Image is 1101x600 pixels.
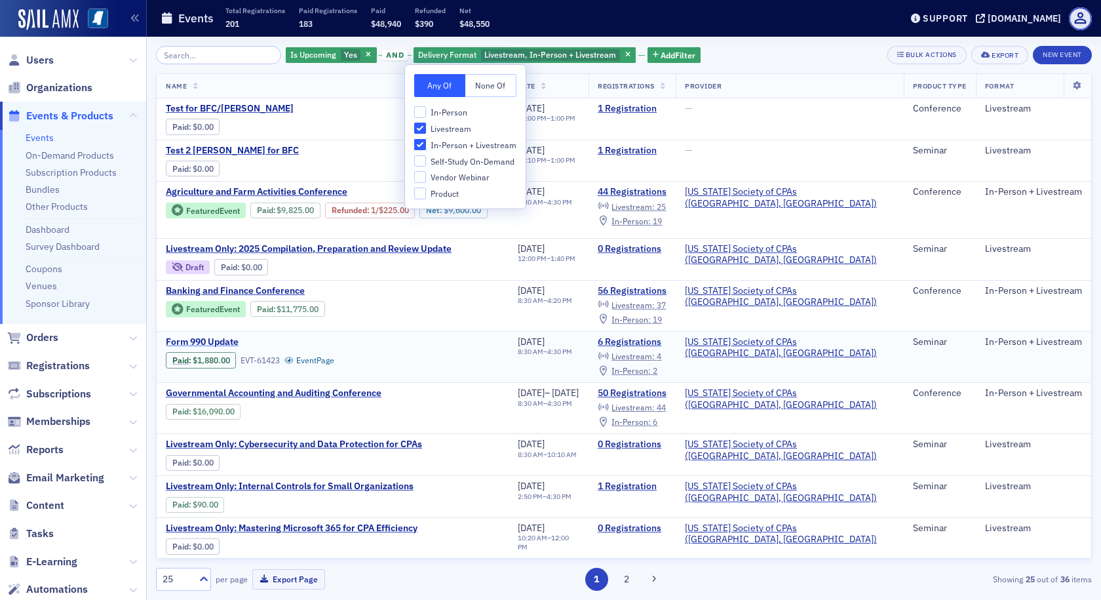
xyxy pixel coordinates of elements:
[193,122,214,132] span: $0.00
[615,568,638,591] button: 2
[518,492,571,501] div: –
[913,336,967,348] div: Seminar
[518,197,543,207] time: 8:30 AM
[414,74,465,97] button: Any Of
[252,569,325,590] button: Export Page
[913,439,967,450] div: Seminar
[426,205,444,215] span: Net :
[414,47,636,64] div: Livestream, In-Person + Livestream
[985,243,1082,255] div: Livestream
[661,49,695,61] span: Add Filter
[221,262,241,272] span: :
[166,103,386,115] a: Test for BFC/[PERSON_NAME]
[685,285,895,308] a: [US_STATE] Society of CPAs ([GEOGRAPHIC_DATA], [GEOGRAPHIC_DATA])
[598,81,655,90] span: Registrations
[26,53,54,68] span: Users
[431,188,459,199] span: Product
[518,450,577,459] div: –
[431,123,471,134] span: Livestream
[26,201,88,212] a: Other Products
[431,172,490,183] span: Vendor Webinar
[382,50,408,60] span: and
[7,471,104,485] a: Email Marketing
[325,203,415,218] div: Refunded: 47 - $982500
[611,416,651,427] span: In-Person :
[518,399,543,408] time: 8:30 AM
[647,47,701,64] button: AddFilter
[166,260,210,274] div: Draft
[923,12,968,24] div: Support
[166,538,220,554] div: Paid: 1 - $0
[166,145,386,157] a: Test 2 [PERSON_NAME] for BFC
[250,301,325,317] div: Paid: 62 - $1177500
[414,155,426,167] input: Self-Study On-Demand
[172,122,189,132] a: Paid
[7,387,91,401] a: Subscriptions
[186,306,240,313] div: Featured Event
[685,481,895,504] span: Mississippi Society of CPAs (Ridgeland, MS)
[985,481,1082,492] div: Livestream
[518,198,572,207] div: –
[26,167,117,178] a: Subscription Products
[166,203,246,219] div: Featured Event
[79,9,108,31] a: View Homepage
[550,155,575,165] time: 1:00 PM
[518,534,579,551] div: –
[685,243,895,266] span: Mississippi Society of CPAs (Ridgeland, MS)
[172,355,193,365] span: :
[518,388,579,399] div: –
[26,443,64,457] span: Reports
[465,74,516,97] button: None Of
[290,49,336,60] span: Is Upcoming
[163,572,191,586] div: 25
[216,573,248,585] label: per page
[414,171,516,183] label: Vendor Webinar
[611,365,651,376] span: In-Person :
[166,455,220,471] div: Paid: 0 - $0
[257,304,277,314] span: :
[7,53,54,68] a: Users
[598,243,666,255] a: 0 Registrations
[332,205,371,215] span: :
[26,263,62,275] a: Coupons
[598,145,666,157] a: 1 Registration
[685,102,692,114] span: —
[414,106,516,118] label: In-Person
[172,500,189,510] a: Paid
[976,14,1066,23] button: [DOMAIN_NAME]
[913,481,967,492] div: Seminar
[1069,7,1092,30] span: Profile
[1058,573,1072,585] strong: 36
[414,123,426,134] input: Livestream
[685,481,895,504] a: [US_STATE] Society of CPAs ([GEOGRAPHIC_DATA], [GEOGRAPHIC_DATA])
[611,300,655,310] span: Livestream :
[193,355,230,365] span: $1,880.00
[166,523,417,534] span: Livestream Only: Mastering Microsoft 365 for CPA Efficiency
[552,387,579,399] span: [DATE]
[685,285,895,308] span: Mississippi Society of CPAs (Ridgeland, MS)
[178,10,214,26] h1: Events
[547,197,572,207] time: 4:30 PM
[657,402,666,412] span: 44
[166,336,386,348] span: Form 990 Update
[419,203,487,218] div: Net: $960000
[518,156,575,165] div: –
[518,296,543,305] time: 8:30 AM
[518,450,543,459] time: 8:30 AM
[26,330,58,345] span: Orders
[26,498,64,513] span: Content
[985,523,1082,534] div: Livestream
[547,492,571,501] time: 4:30 PM
[685,144,692,156] span: —
[26,280,57,292] a: Venues
[26,109,113,123] span: Events & Products
[518,186,545,197] span: [DATE]
[789,573,1092,585] div: Showing out of items
[414,155,516,167] label: Self-Study On-Demand
[415,18,433,29] span: $390
[598,351,661,362] a: Livestream: 4
[518,81,535,90] span: Date
[172,500,193,510] span: :
[598,439,666,450] a: 0 Registrations
[598,366,657,376] a: In-Person: 2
